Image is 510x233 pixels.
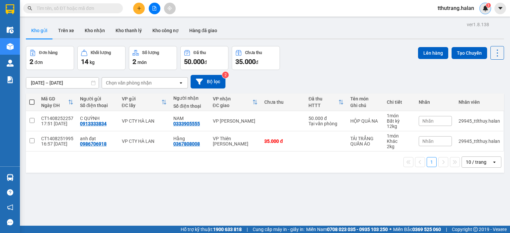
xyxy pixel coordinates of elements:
span: đ [204,60,207,65]
button: Đơn hàng2đơn [26,46,74,70]
div: Tên món [350,96,380,101]
span: | [446,226,447,233]
div: VP Thiên [PERSON_NAME] [213,136,258,146]
button: Đã thu50.000đ [180,46,228,70]
span: Miền Nam [306,226,388,233]
div: 29945_ttlthuy.halan [459,139,500,144]
div: 35.000 đ [264,139,302,144]
th: Toggle SortBy [210,93,261,111]
div: Đã thu [194,50,206,55]
div: 12 kg [387,124,412,129]
div: VP CTY HÀ LAN [122,139,167,144]
div: Đã thu [308,96,338,101]
img: solution-icon [7,76,14,83]
span: 14 [81,58,88,66]
button: Tạo Chuyến [452,47,487,59]
button: file-add [149,3,160,14]
div: Chưa thu [264,99,302,105]
button: Hàng đã giao [184,23,222,38]
div: Người nhận [173,95,206,101]
span: file-add [152,6,157,11]
button: Số lượng2món [129,46,177,70]
div: 0333905555 [173,121,200,126]
div: 16:57 [DATE] [41,141,73,146]
span: message [7,219,13,225]
img: logo-vxr [6,4,14,14]
div: CT1408251995 [41,136,73,141]
span: 3 [487,3,489,8]
div: Hằng [173,136,206,141]
span: search [28,6,32,11]
span: | [247,226,248,233]
th: Toggle SortBy [38,93,77,111]
div: Mã GD [41,96,68,101]
strong: 1900 633 818 [213,227,242,232]
div: Nhân viên [459,99,500,105]
button: Bộ lọc [191,75,225,88]
svg: open [178,80,184,86]
img: warehouse-icon [7,174,14,181]
img: warehouse-icon [7,27,14,33]
div: anh đạt [80,136,115,141]
span: caret-down [497,5,503,11]
div: Nhãn [419,99,452,105]
div: ver 1.8.138 [467,21,489,28]
div: Khác [387,139,412,144]
button: Trên xe [53,23,79,38]
div: VP CTY HÀ LAN [122,118,167,124]
div: VP nhận [213,96,253,101]
div: CT1408252257 [41,116,73,121]
button: Chưa thu35.000đ [232,46,280,70]
div: 17:51 [DATE] [41,121,73,126]
input: Select a date range. [26,78,99,88]
span: question-circle [7,189,13,196]
span: Miền Bắc [393,226,441,233]
div: Tại văn phòng [308,121,344,126]
div: 50.000 đ [308,116,344,121]
div: Đơn hàng [39,50,57,55]
button: aim [164,3,176,14]
span: ⚪️ [389,228,391,231]
div: Bất kỳ [387,118,412,124]
div: Số lượng [142,50,159,55]
button: Lên hàng [418,47,448,59]
span: 35.000 [235,58,256,66]
span: plus [137,6,141,11]
sup: 2 [222,72,229,78]
div: 0367808008 [173,141,200,146]
span: đ [256,60,258,65]
span: 2 [132,58,136,66]
div: HTTT [308,103,338,108]
th: Toggle SortBy [305,93,347,111]
span: Nhãn [422,139,434,144]
span: Nhãn [422,118,434,124]
span: kg [90,60,95,65]
span: copyright [473,227,478,232]
div: ĐC giao [213,103,253,108]
div: C QUỲNH [80,116,115,121]
th: Toggle SortBy [119,93,170,111]
div: TẢI TRẮNG QUẦN ÁO [350,136,380,146]
strong: 0708 023 035 - 0935 103 250 [327,227,388,232]
button: Kho thanh lý [110,23,147,38]
div: Chưa thu [245,50,262,55]
img: icon-new-feature [482,5,488,11]
div: Khối lượng [91,50,111,55]
div: 29945_ttlthuy.halan [459,118,500,124]
strong: 0369 525 060 [412,227,441,232]
div: VP [PERSON_NAME] [213,118,258,124]
div: Chi tiết [387,99,412,105]
span: đơn [35,60,43,65]
button: Kho công nợ [147,23,184,38]
div: Người gửi [80,96,115,101]
div: 1 món [387,113,412,118]
span: món [137,60,147,65]
div: NAM [173,116,206,121]
div: Số điện thoại [80,103,115,108]
button: plus [133,3,145,14]
svg: open [492,159,497,165]
img: warehouse-icon [7,60,14,67]
button: caret-down [494,3,506,14]
span: 50.000 [184,58,204,66]
span: notification [7,204,13,210]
